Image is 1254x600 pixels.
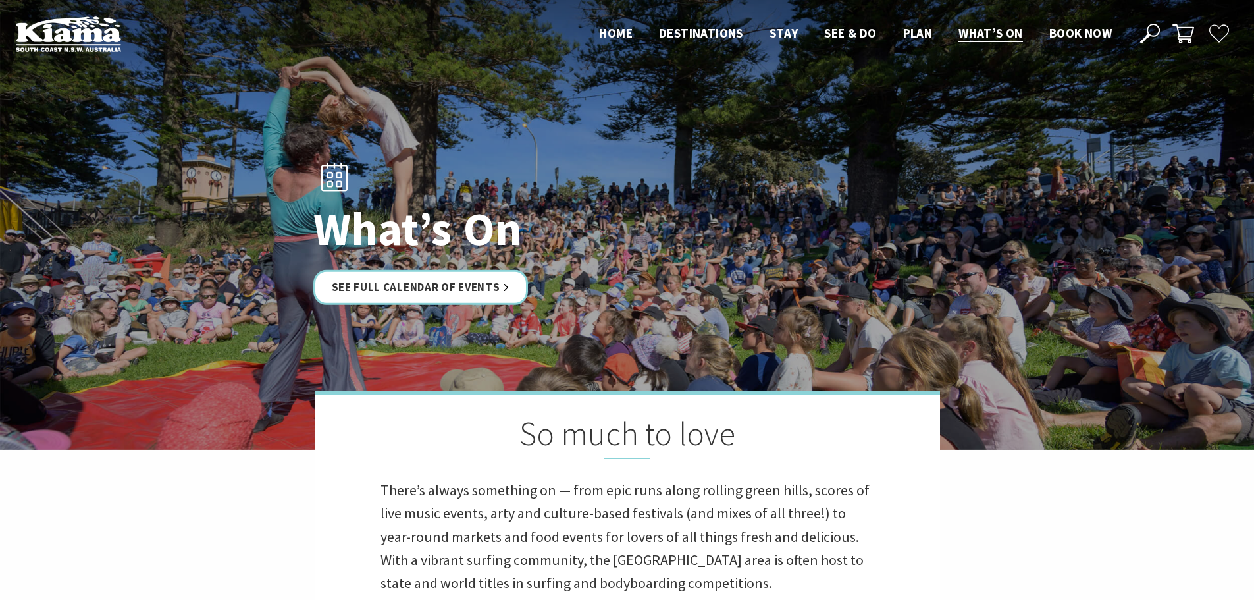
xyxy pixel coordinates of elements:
img: Kiama Logo [16,16,121,52]
span: See & Do [824,25,876,41]
span: Destinations [659,25,743,41]
p: There’s always something on — from epic runs along rolling green hills, scores of live music even... [380,479,874,595]
h2: So much to love [380,414,874,459]
a: See Full Calendar of Events [313,270,529,305]
span: Stay [770,25,798,41]
nav: Main Menu [586,23,1125,45]
span: Plan [903,25,933,41]
span: What’s On [958,25,1023,41]
span: Book now [1049,25,1112,41]
span: Home [599,25,633,41]
h1: What’s On [313,204,685,254]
